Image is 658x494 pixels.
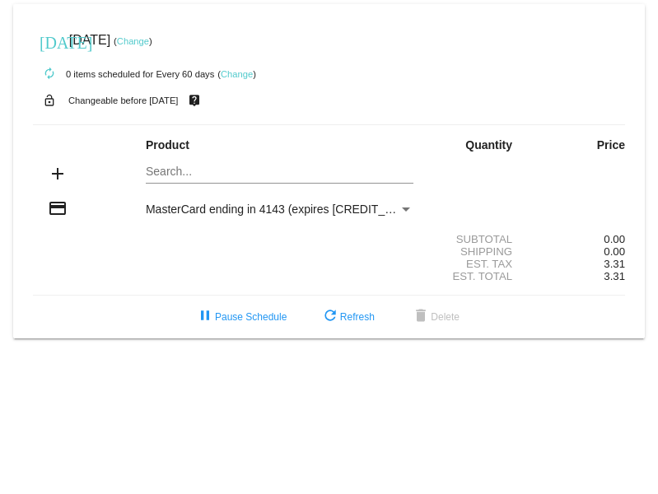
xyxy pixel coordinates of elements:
small: ( ) [217,69,256,79]
strong: Price [597,138,625,151]
span: Refresh [320,311,375,323]
a: Change [221,69,253,79]
mat-icon: delete [411,307,431,327]
mat-icon: autorenew [40,64,59,84]
div: Shipping [427,245,526,258]
mat-icon: [DATE] [40,31,59,51]
mat-icon: live_help [184,90,204,111]
button: Delete [398,302,473,332]
div: Subtotal [427,233,526,245]
small: ( ) [114,36,152,46]
div: Est. Tax [427,258,526,270]
mat-icon: pause [195,307,215,327]
strong: Quantity [465,138,512,151]
a: Change [117,36,149,46]
span: Delete [411,311,460,323]
mat-icon: refresh [320,307,340,327]
strong: Product [146,138,189,151]
span: Pause Schedule [195,311,287,323]
mat-icon: credit_card [48,198,68,218]
span: 0.00 [604,245,625,258]
mat-icon: add [48,164,68,184]
button: Refresh [307,302,388,332]
mat-select: Payment Method [146,203,413,216]
span: MasterCard ending in 4143 (expires [CREDIT_CARD_DATA]) [146,203,460,216]
small: Changeable before [DATE] [68,96,179,105]
button: Pause Schedule [182,302,300,332]
span: 3.31 [604,270,625,282]
mat-icon: lock_open [40,90,59,111]
small: 0 items scheduled for Every 60 days [33,69,214,79]
input: Search... [146,165,413,179]
div: Est. Total [427,270,526,282]
div: 0.00 [526,233,625,245]
span: 3.31 [604,258,625,270]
